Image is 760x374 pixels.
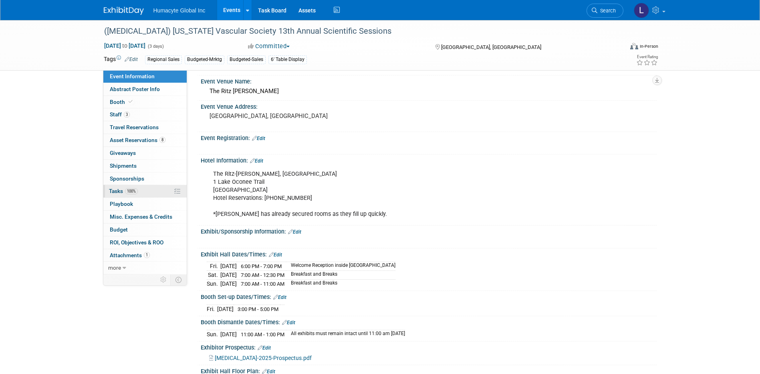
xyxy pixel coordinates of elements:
[597,8,616,14] span: Search
[282,320,295,325] a: Edit
[103,134,187,146] a: Asset Reservations8
[110,124,159,130] span: Travel Reservations
[103,108,187,121] a: Staff3
[241,263,282,269] span: 6:00 PM - 7:00 PM
[268,55,307,64] div: 6' Table Display
[103,96,187,108] a: Booth
[103,121,187,134] a: Travel Reservations
[286,330,405,338] td: All exhibits must remain intact until 11:00 am [DATE]
[441,44,541,50] span: [GEOGRAPHIC_DATA], [GEOGRAPHIC_DATA]
[103,249,187,262] a: Attachments1
[220,279,237,288] td: [DATE]
[110,150,136,156] span: Giveaways
[103,198,187,210] a: Playbook
[286,262,395,271] td: Welcome Reception inside [GEOGRAPHIC_DATA]
[220,330,237,338] td: [DATE]
[124,112,130,118] span: 3
[104,7,144,15] img: ExhibitDay
[109,188,138,194] span: Tasks
[269,252,282,258] a: Edit
[157,274,171,285] td: Personalize Event Tab Strip
[636,55,658,59] div: Event Rating
[103,185,187,197] a: Tasks100%
[630,43,638,49] img: Format-Inperson.png
[170,274,187,285] td: Toggle Event Tabs
[110,175,144,182] span: Sponsorships
[144,252,150,258] span: 1
[110,213,172,220] span: Misc. Expenses & Credits
[101,24,611,39] div: ([MEDICAL_DATA]) [US_STATE] Vascular Society 13th Annual Scientific Sessions
[103,262,187,274] a: more
[110,163,137,169] span: Shipments
[201,226,657,236] div: Exhibit/Sponsorship Information:
[129,100,133,104] i: Booth reservation complete
[238,306,278,312] span: 3:00 PM - 5:00 PM
[245,42,293,51] button: Committed
[103,70,187,83] a: Event Information
[110,86,160,92] span: Abstract Poster Info
[207,262,220,271] td: Fri.
[110,226,128,233] span: Budget
[241,281,284,287] span: 7:00 AM - 11:00 AM
[110,239,163,246] span: ROI, Objectives & ROO
[201,132,657,142] div: Event Registration:
[103,224,187,236] a: Budget
[634,3,649,18] img: Linda Hamilton
[207,330,220,338] td: Sun.
[110,99,134,105] span: Booth
[125,57,138,62] a: Edit
[110,252,150,258] span: Attachments
[273,295,286,300] a: Edit
[288,229,301,235] a: Edit
[241,331,284,337] span: 11:00 AM - 1:00 PM
[215,355,312,361] span: [MEDICAL_DATA]-2025-Prospectus.pdf
[207,305,217,313] td: Fri.
[103,173,187,185] a: Sponsorships
[108,264,121,271] span: more
[201,101,657,111] div: Event Venue Address:
[210,112,382,120] pre: [GEOGRAPHIC_DATA], [GEOGRAPHIC_DATA]
[104,55,138,64] td: Tags
[201,75,657,85] div: Event Venue Name:
[209,355,312,361] a: [MEDICAL_DATA]-2025-Prospectus.pdf
[103,160,187,172] a: Shipments
[103,83,187,96] a: Abstract Poster Info
[208,166,568,222] div: The Ritz-[PERSON_NAME], [GEOGRAPHIC_DATA] 1 Lake Oconee Trail [GEOGRAPHIC_DATA] Hotel Reservation...
[252,136,265,141] a: Edit
[250,158,263,164] a: Edit
[587,4,623,18] a: Search
[185,55,224,64] div: Budgeted-Mrktg
[121,43,129,49] span: to
[201,341,657,352] div: Exhibitor Prospectus:
[147,44,164,49] span: (3 days)
[241,272,284,278] span: 7:00 AM - 12:30 PM
[639,43,658,49] div: In-Person
[110,201,133,207] span: Playbook
[220,262,237,271] td: [DATE]
[103,147,187,159] a: Giveaways
[207,279,220,288] td: Sun.
[576,42,659,54] div: Event Format
[201,291,657,301] div: Booth Set-up Dates/Times:
[201,316,657,327] div: Booth Dismantle Dates/Times:
[286,271,395,280] td: Breakfast and Breaks
[227,55,266,64] div: Budgeted-Sales
[153,7,206,14] span: Humacyte Global Inc
[159,137,165,143] span: 8
[145,55,182,64] div: Regional Sales
[207,85,651,98] div: The Ritz [PERSON_NAME]
[258,345,271,351] a: Edit
[110,111,130,118] span: Staff
[103,236,187,249] a: ROI, Objectives & ROO
[286,279,395,288] td: Breakfast and Breaks
[207,271,220,280] td: Sat.
[125,188,138,194] span: 100%
[217,305,234,313] td: [DATE]
[104,42,146,49] span: [DATE] [DATE]
[201,248,657,259] div: Exhibit Hall Dates/Times:
[201,154,657,165] div: Hotel Information:
[110,137,165,143] span: Asset Reservations
[220,271,237,280] td: [DATE]
[110,73,155,79] span: Event Information
[103,211,187,223] a: Misc. Expenses & Credits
